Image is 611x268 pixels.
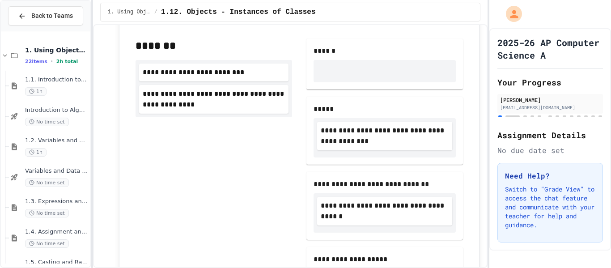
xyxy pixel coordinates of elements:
div: No due date set [497,145,603,156]
span: No time set [25,179,69,187]
span: 22 items [25,59,47,64]
span: No time set [25,209,69,217]
h1: 2025-26 AP Computer Science A [497,36,603,61]
span: No time set [25,239,69,248]
span: 1.2. Variables and Data Types [25,137,89,145]
span: • [51,58,53,65]
span: 2h total [56,59,78,64]
button: Back to Teams [8,6,83,26]
span: No time set [25,118,69,126]
span: Variables and Data Types - Quiz [25,167,89,175]
span: 1.12. Objects - Instances of Classes [161,7,316,17]
span: 1.1. Introduction to Algorithms, Programming, and Compilers [25,76,89,84]
h2: Your Progress [497,76,603,89]
span: Back to Teams [31,11,73,21]
div: My Account [496,4,524,24]
div: [EMAIL_ADDRESS][DOMAIN_NAME] [500,104,600,111]
h2: Assignment Details [497,129,603,141]
span: 1. Using Objects and Methods [25,46,89,54]
span: 1h [25,87,47,96]
span: / [154,9,157,16]
span: Introduction to Algorithms, Programming, and Compilers [25,106,89,114]
div: [PERSON_NAME] [500,96,600,104]
span: 1.4. Assignment and Input [25,228,89,236]
p: Switch to "Grade View" to access the chat feature and communicate with your teacher for help and ... [505,185,595,230]
span: 1.3. Expressions and Output [New] [25,198,89,205]
span: 1.5. Casting and Ranges of Values [25,259,89,266]
h3: Need Help? [505,170,595,181]
span: 1h [25,148,47,157]
span: 1. Using Objects and Methods [108,9,151,16]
